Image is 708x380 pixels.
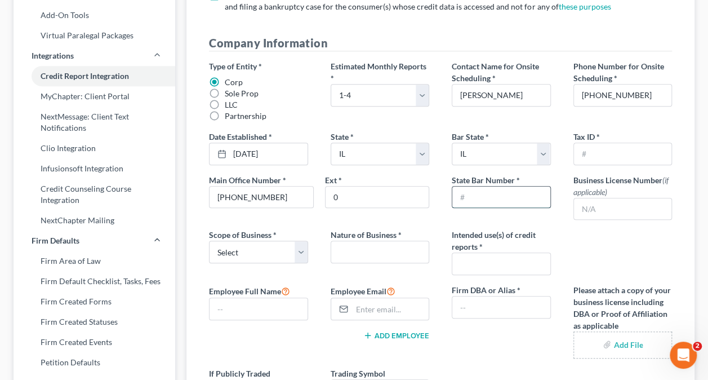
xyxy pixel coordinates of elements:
a: Clio Integration [14,138,175,158]
input: # [574,143,671,165]
span: Bar State [452,132,484,142]
a: Firm Default Checklist, Tasks, Fees [14,271,175,291]
span: Corp [225,77,243,87]
label: Employee Full Name [209,284,290,298]
input: Enter email... [352,298,429,320]
span: State Bar Number [452,175,515,185]
input: -- [574,85,671,106]
input: N/A [574,198,671,220]
span: Partnership [225,111,266,121]
span: Type of Entity [209,61,257,71]
a: Firm Created Forms [14,291,175,312]
a: Integrations [14,46,175,66]
a: Credit Counseling Course Integration [14,179,175,210]
a: Firm Defaults [14,231,175,251]
span: Estimated Monthly Reports [331,61,426,71]
input: -- [452,297,550,318]
input: -- [210,298,307,320]
span: Ext [325,175,337,185]
a: Credit Report Integration [14,66,175,86]
span: Tax ID [573,132,595,142]
span: Main Office Number [209,175,281,185]
a: NextMessage: Client Text Notifications [14,107,175,138]
span: Integrations [32,50,74,61]
a: these purposes [558,2,611,11]
a: Virtual Paralegal Packages [14,25,175,46]
span: LLC [225,100,238,109]
label: If Publicly Traded [209,368,308,379]
span: Intended use(s) of credit reports [452,230,536,251]
span: Scope of Business [209,230,271,240]
label: Employee Email [331,284,395,298]
input: -- [210,187,313,208]
a: [DATE] [210,143,307,165]
span: State [331,132,349,142]
input: -- [326,187,429,208]
label: Business License Number [573,174,672,198]
a: NextChapter Mailing [14,210,175,231]
button: Add Employee [363,331,429,340]
a: Firm Area of Law [14,251,175,271]
a: Firm Created Statuses [14,312,175,332]
span: Firm DBA or Alias [452,285,515,295]
a: MyChapter: Client Portal [14,86,175,107]
a: Firm Created Events [14,332,175,352]
input: # [452,187,550,208]
span: Firm Defaults [32,235,79,246]
input: -- [452,85,550,106]
label: Please attach a copy of your business license including DBA or Proof of Affiliation as applicable [573,284,672,332]
span: 2 [693,342,702,351]
label: Trading Symbol [331,368,385,379]
h4: Company Information [209,35,672,51]
span: Sole Prop [225,89,259,98]
a: Add-On Tools [14,5,175,25]
a: Petition Defaults [14,352,175,373]
span: Phone Number for Onsite Scheduling [573,61,664,83]
span: (if applicable) [573,175,669,197]
span: Contact Name for Onsite Scheduling [452,61,539,83]
a: Infusionsoft Integration [14,158,175,179]
iframe: Intercom live chat [670,342,697,369]
span: Nature of Business [331,230,397,240]
span: Date Established [209,132,267,142]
